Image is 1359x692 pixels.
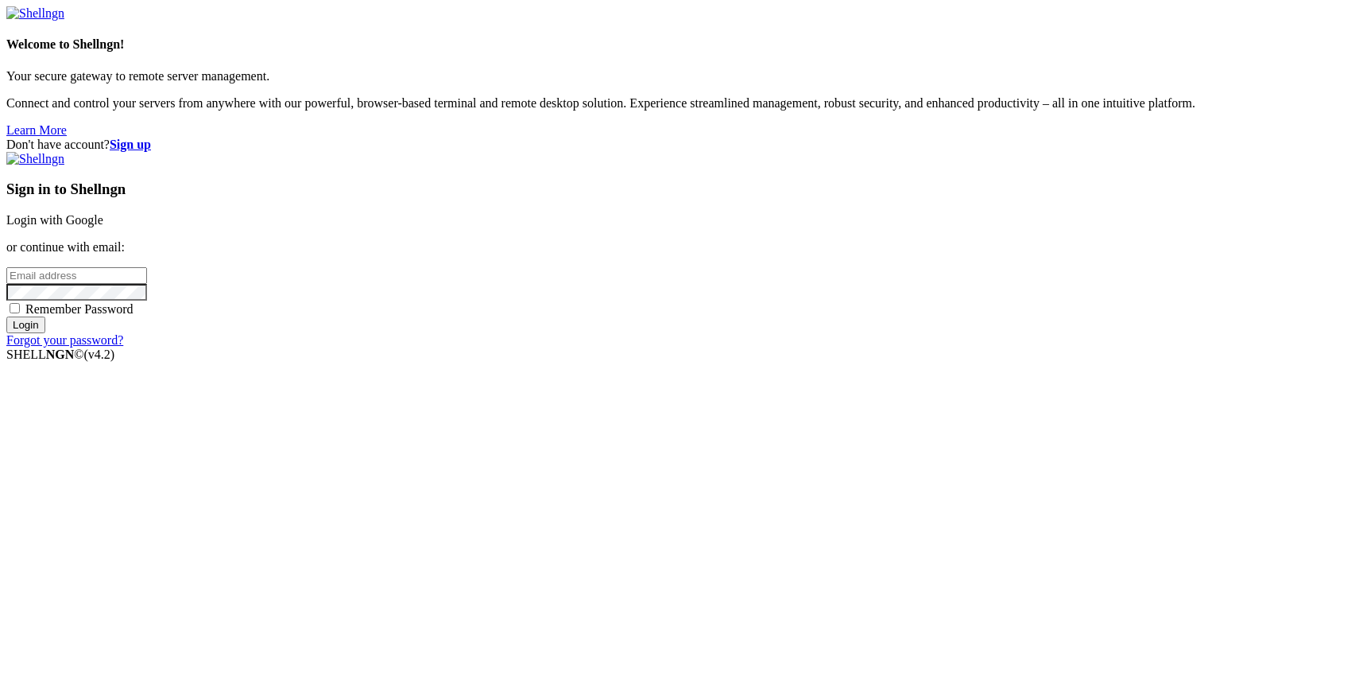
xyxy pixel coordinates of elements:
[6,37,1353,52] h4: Welcome to Shellngn!
[10,303,20,313] input: Remember Password
[6,267,147,284] input: Email address
[6,152,64,166] img: Shellngn
[6,6,64,21] img: Shellngn
[6,181,1353,198] h3: Sign in to Shellngn
[6,213,103,227] a: Login with Google
[46,348,75,361] b: NGN
[6,333,123,347] a: Forgot your password?
[6,123,67,137] a: Learn More
[25,302,134,316] span: Remember Password
[6,96,1353,111] p: Connect and control your servers from anywhere with our powerful, browser-based terminal and remo...
[6,138,1353,152] div: Don't have account?
[6,348,114,361] span: SHELL ©
[6,317,45,333] input: Login
[110,138,151,151] a: Sign up
[84,348,115,361] span: 4.2.0
[6,69,1353,84] p: Your secure gateway to remote server management.
[6,240,1353,255] p: or continue with email:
